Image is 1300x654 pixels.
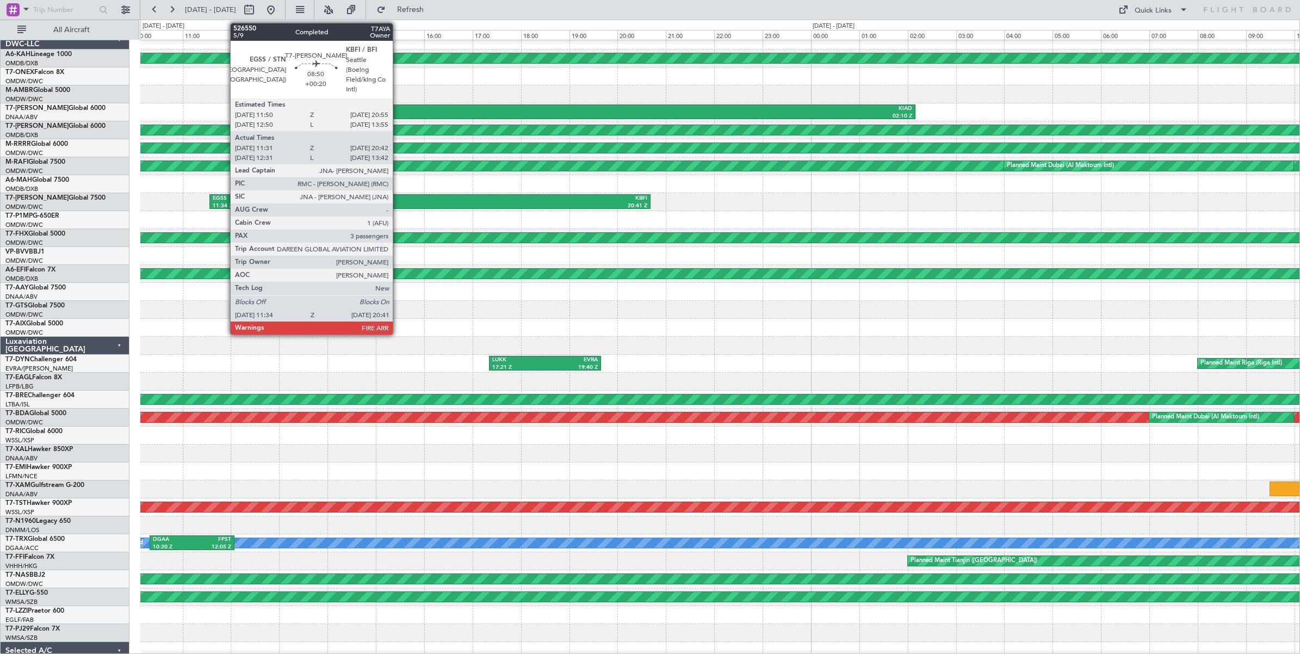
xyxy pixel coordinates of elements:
[5,185,38,193] a: OMDB/DXB
[5,113,38,121] a: DNAA/ABV
[609,113,912,120] div: 02:10 Z
[5,275,38,283] a: OMDB/DXB
[213,195,430,202] div: EGSS
[5,51,72,58] a: A6-KAHLineage 1000
[911,553,1037,569] div: Planned Maint Tianjin ([GEOGRAPHIC_DATA])
[5,320,26,327] span: T7-AIX
[714,30,763,40] div: 22:00
[5,105,106,112] a: T7-[PERSON_NAME]Global 6000
[5,410,66,417] a: T7-BDAGlobal 5000
[5,554,54,560] a: T7-FFIFalcon 7X
[5,490,38,498] a: DNAA/ABV
[5,87,70,94] a: M-AMBRGlobal 5000
[5,590,29,596] span: T7-ELLY
[5,608,64,614] a: T7-LZZIPraetor 600
[5,518,71,525] a: T7-N1960Legacy 650
[5,293,38,301] a: DNAA/ABV
[908,30,956,40] div: 02:00
[372,1,437,18] button: Refresh
[5,518,36,525] span: T7-N1960
[569,30,618,40] div: 19:00
[279,30,327,40] div: 13:00
[388,6,434,14] span: Refresh
[134,30,183,40] div: 10:00
[1246,30,1295,40] div: 09:00
[5,303,65,309] a: T7-GTSGlobal 7500
[5,500,72,507] a: T7-TSTHawker 900XP
[231,30,279,40] div: 12:00
[5,464,27,471] span: T7-EMI
[5,482,30,489] span: T7-XAM
[473,30,521,40] div: 17:00
[5,285,66,291] a: T7-AAYGlobal 7500
[5,446,73,453] a: T7-XALHawker 850XP
[5,400,30,409] a: LTBA/ISL
[5,562,38,570] a: VHHH/HKG
[5,446,28,453] span: T7-XAL
[5,580,43,588] a: OMDW/DWC
[424,30,473,40] div: 16:00
[5,626,60,632] a: T7-PJ29Falcon 7X
[5,554,24,560] span: T7-FFI
[5,536,28,542] span: T7-TRX
[5,77,43,85] a: OMDW/DWC
[5,329,43,337] a: OMDW/DWC
[5,221,43,229] a: OMDW/DWC
[28,26,115,34] span: All Aircraft
[213,202,430,210] div: 11:34 Z
[5,598,38,606] a: WMSA/SZB
[5,374,62,381] a: T7-EAGLFalcon 8X
[5,544,39,552] a: DGAA/ACC
[521,30,569,40] div: 18:00
[5,239,43,247] a: OMDW/DWC
[5,167,43,175] a: OMDW/DWC
[5,95,43,103] a: OMDW/DWC
[192,544,231,551] div: 12:05 Z
[5,356,77,363] a: T7-DYNChallenger 604
[5,526,39,534] a: DNMM/LOS
[5,69,64,76] a: T7-ONEXFalcon 8X
[5,149,43,157] a: OMDW/DWC
[5,231,28,237] span: T7-FHX
[5,590,48,596] a: T7-ELLYG-550
[192,536,231,544] div: FPST
[430,202,647,210] div: 20:41 Z
[1200,355,1282,372] div: Planned Maint Riga (Riga Intl)
[430,195,647,202] div: KBFI
[5,195,106,201] a: T7-[PERSON_NAME]Global 7500
[5,195,69,201] span: T7-[PERSON_NAME]
[5,464,72,471] a: T7-EMIHawker 900XP
[545,356,598,364] div: EVRA
[143,22,184,31] div: [DATE] - [DATE]
[5,616,34,624] a: EGLF/FAB
[183,30,231,40] div: 11:00
[5,131,38,139] a: OMDB/DXB
[5,428,63,435] a: T7-RICGlobal 6000
[5,257,43,265] a: OMDW/DWC
[5,159,28,165] span: M-RAFI
[5,267,26,273] span: A6-EFI
[5,249,29,255] span: VP-BVV
[492,364,545,372] div: 17:21 Z
[5,123,106,129] a: T7-[PERSON_NAME]Global 6000
[5,159,65,165] a: M-RAFIGlobal 7500
[5,177,32,183] span: A6-MAH
[376,30,424,40] div: 15:00
[1152,409,1259,425] div: Planned Maint Dubai (Al Maktoum Intl)
[5,213,33,219] span: T7-P1MP
[5,123,69,129] span: T7-[PERSON_NAME]
[5,141,31,147] span: M-RRRR
[306,113,609,120] div: 13:30 Z
[5,392,75,399] a: T7-BREChallenger 604
[5,572,45,578] a: T7-NASBBJ2
[1135,5,1172,16] div: Quick Links
[5,105,69,112] span: T7-[PERSON_NAME]
[306,105,609,113] div: DNAA
[5,536,65,542] a: T7-TRXGlobal 6500
[153,544,192,551] div: 10:20 Z
[5,428,26,435] span: T7-RIC
[617,30,666,40] div: 20:00
[5,249,45,255] a: VP-BVVBBJ1
[956,30,1005,40] div: 03:00
[5,203,43,211] a: OMDW/DWC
